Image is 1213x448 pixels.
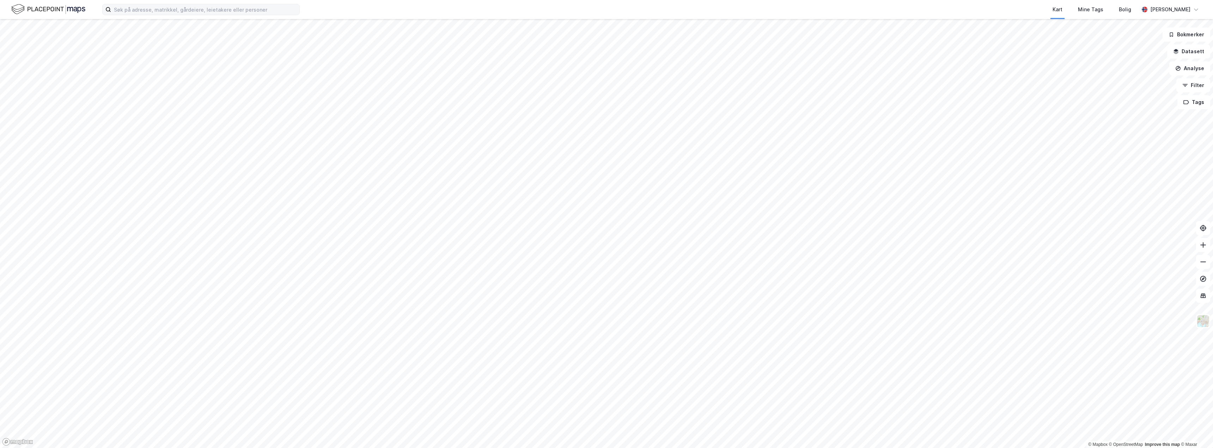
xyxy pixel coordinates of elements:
div: [PERSON_NAME] [1150,5,1190,14]
div: Mine Tags [1078,5,1103,14]
div: Kart [1053,5,1062,14]
div: Bolig [1119,5,1131,14]
input: Søk på adresse, matrikkel, gårdeiere, leietakere eller personer [111,4,299,15]
img: logo.f888ab2527a4732fd821a326f86c7f29.svg [11,3,85,16]
iframe: Chat Widget [1178,414,1213,448]
div: Kontrollprogram for chat [1178,414,1213,448]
